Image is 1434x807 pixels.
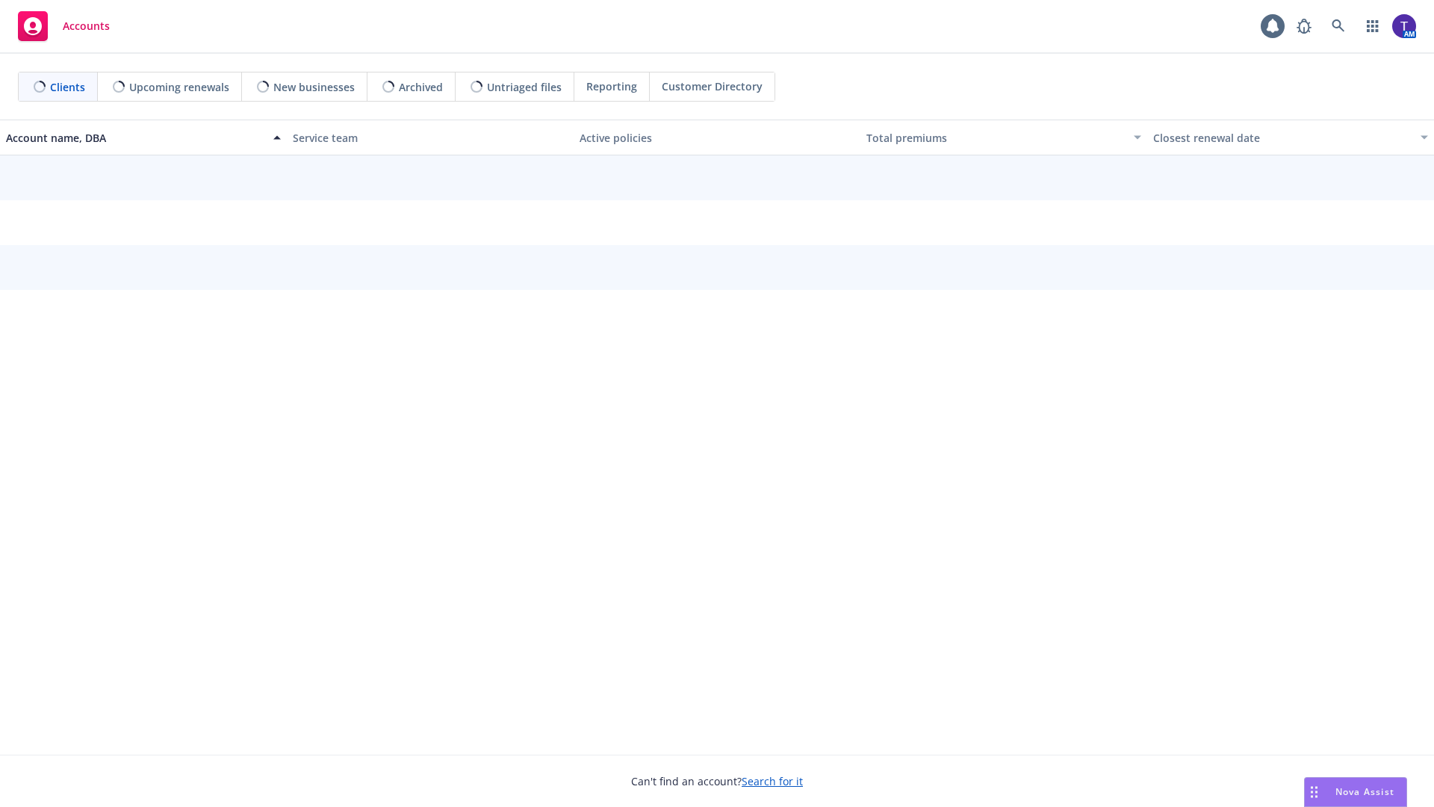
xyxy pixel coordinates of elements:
div: Active policies [580,130,854,146]
button: Active policies [574,120,860,155]
a: Search for it [742,774,803,788]
a: Accounts [12,5,116,47]
div: Service team [293,130,568,146]
span: Archived [399,79,443,95]
span: Can't find an account? [631,773,803,789]
div: Account name, DBA [6,130,264,146]
span: Untriaged files [487,79,562,95]
a: Report a Bug [1289,11,1319,41]
button: Total premiums [860,120,1147,155]
div: Total premiums [866,130,1125,146]
span: Accounts [63,20,110,32]
span: New businesses [273,79,355,95]
span: Customer Directory [662,78,763,94]
span: Nova Assist [1335,785,1394,798]
a: Switch app [1358,11,1388,41]
div: Drag to move [1305,778,1323,806]
div: Closest renewal date [1153,130,1412,146]
img: photo [1392,14,1416,38]
button: Nova Assist [1304,777,1407,807]
button: Service team [287,120,574,155]
span: Clients [50,79,85,95]
span: Upcoming renewals [129,79,229,95]
button: Closest renewal date [1147,120,1434,155]
a: Search [1323,11,1353,41]
span: Reporting [586,78,637,94]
